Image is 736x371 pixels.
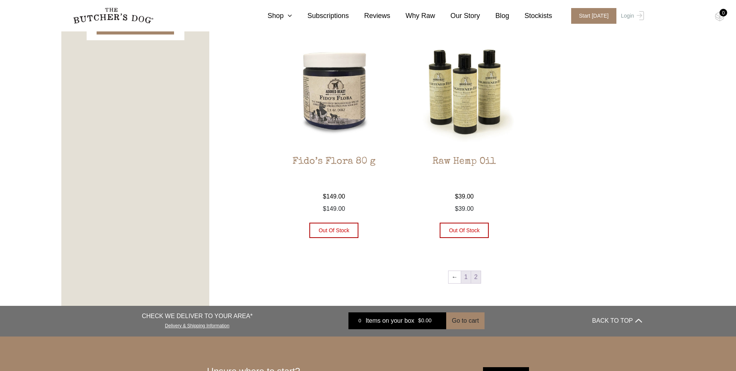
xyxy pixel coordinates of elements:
[406,156,522,192] h2: Raw Hemp Oil
[509,11,552,21] a: Stockists
[276,34,392,201] a: Fido’s Flora 80 gFido’s Flora 80 g $149.00
[323,193,326,200] span: $
[592,312,642,330] button: BACK TO TOP
[619,8,644,24] a: Login
[449,271,461,283] a: ←
[354,317,366,325] div: 0
[455,205,458,212] span: $
[455,193,474,200] bdi: 39.00
[715,11,724,21] img: TBD_Cart-Empty.png
[252,11,292,21] a: Shop
[571,8,616,24] span: Start [DATE]
[323,193,345,200] bdi: 149.00
[406,34,522,150] img: Raw Hemp Oil
[309,223,358,238] button: Out of stock
[446,312,485,329] button: Go to cart
[165,321,229,328] a: Delivery & Shipping Information
[142,312,253,321] p: CHECK WE DELIVER TO YOUR AREA*
[406,34,522,201] a: Raw Hemp OilRaw Hemp Oil $39.00
[390,11,435,21] a: Why Raw
[720,9,727,16] div: 0
[366,316,414,325] span: Items on your box
[471,271,481,283] span: Page 2
[563,8,619,24] a: Start [DATE]
[276,34,392,150] img: Fido’s Flora 80 g
[276,156,392,192] h2: Fido’s Flora 80 g
[455,205,474,212] span: 39.00
[323,205,326,212] span: $
[455,193,458,200] span: $
[349,11,390,21] a: Reviews
[292,11,349,21] a: Subscriptions
[461,271,471,283] a: Page 1
[480,11,509,21] a: Blog
[323,205,345,212] span: 149.00
[418,317,421,323] span: $
[440,223,489,238] button: Out of stock
[435,11,480,21] a: Our Story
[418,317,432,323] bdi: 0.00
[348,312,446,329] a: 0 Items on your box $0.00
